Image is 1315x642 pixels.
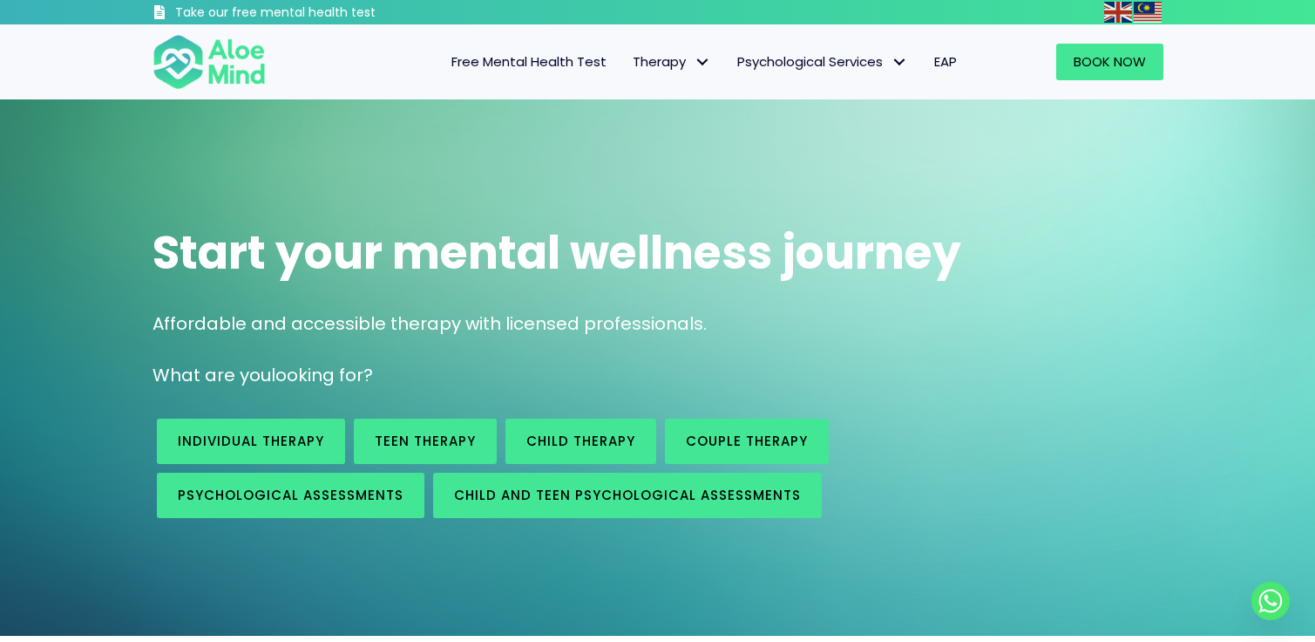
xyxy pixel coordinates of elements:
[153,221,961,284] span: Start your mental wellness journey
[178,432,324,450] span: Individual therapy
[157,419,345,464] a: Individual therapy
[153,33,266,91] img: Aloe mind Logo
[1251,582,1290,620] a: Whatsapp
[153,363,271,387] span: What are you
[153,4,469,24] a: Take our free mental health test
[526,432,635,450] span: Child Therapy
[887,50,912,75] span: Psychological Services: submenu
[1134,2,1162,23] img: ms
[1104,2,1132,23] img: en
[1104,2,1134,22] a: English
[1134,2,1163,22] a: Malay
[354,419,497,464] a: Teen Therapy
[433,473,822,518] a: Child and Teen Psychological assessments
[690,50,715,75] span: Therapy: submenu
[633,52,711,71] span: Therapy
[157,473,424,518] a: Psychological assessments
[724,44,921,80] a: Psychological ServicesPsychological Services: submenu
[737,52,908,71] span: Psychological Services
[921,44,970,80] a: EAP
[288,44,970,80] nav: Menu
[438,44,620,80] a: Free Mental Health Test
[1074,52,1146,71] span: Book Now
[175,4,469,22] h3: Take our free mental health test
[686,432,808,450] span: Couple therapy
[454,486,801,504] span: Child and Teen Psychological assessments
[178,486,403,504] span: Psychological assessments
[1056,44,1163,80] a: Book Now
[271,363,373,387] span: looking for?
[505,419,656,464] a: Child Therapy
[934,52,957,71] span: EAP
[620,44,724,80] a: TherapyTherapy: submenu
[451,52,607,71] span: Free Mental Health Test
[375,432,476,450] span: Teen Therapy
[153,311,1163,337] p: Affordable and accessible therapy with licensed professionals.
[665,419,829,464] a: Couple therapy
